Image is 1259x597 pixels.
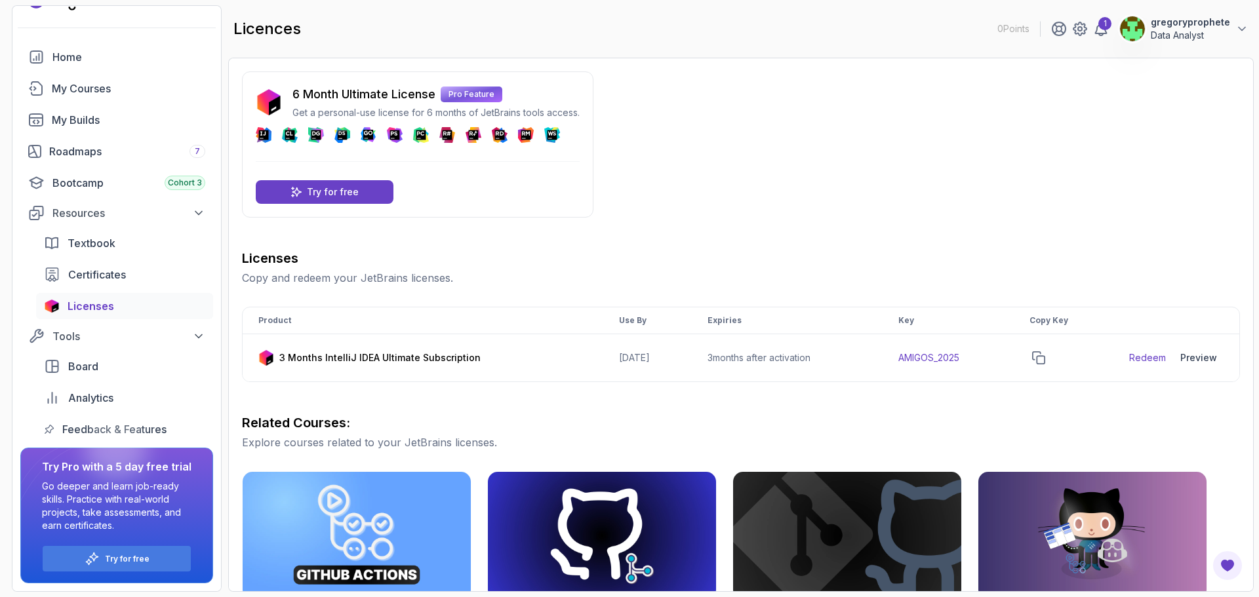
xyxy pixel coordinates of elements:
[883,334,1014,382] td: AMIGOS_2025
[62,421,167,437] span: Feedback & Features
[68,298,114,314] span: Licenses
[52,112,205,128] div: My Builds
[20,170,213,196] a: bootcamp
[20,44,213,70] a: home
[52,175,205,191] div: Bootcamp
[233,18,301,39] h2: licences
[292,85,435,104] p: 6 Month Ultimate License
[49,144,205,159] div: Roadmaps
[243,307,603,334] th: Product
[36,293,213,319] a: licenses
[1119,16,1249,42] button: user profile imagegregorypropheteData Analyst
[307,185,359,199] p: Try for free
[20,324,213,348] button: Tools
[256,180,393,204] a: Try for free
[52,328,205,344] div: Tools
[1212,550,1243,581] button: Open Feedback Button
[1029,349,1048,367] button: copy-button
[36,230,213,256] a: textbook
[36,261,213,288] a: certificates
[20,107,213,133] a: builds
[1014,307,1113,334] th: Copy Key
[36,416,213,442] a: feedback
[68,358,98,374] span: Board
[292,106,580,119] p: Get a personal-use license for 6 months of JetBrains tools access.
[1093,21,1109,37] a: 1
[68,390,113,406] span: Analytics
[44,299,60,313] img: jetbrains icon
[1151,16,1230,29] p: gregoryprophete
[20,201,213,225] button: Resources
[1098,17,1111,30] div: 1
[1129,351,1166,364] a: Redeem
[52,49,205,65] div: Home
[68,235,115,251] span: Textbook
[242,249,1240,267] h3: Licenses
[883,307,1014,334] th: Key
[692,334,883,382] td: 3 months after activation
[997,22,1029,35] p: 0 Points
[1151,29,1230,42] p: Data Analyst
[20,75,213,102] a: courses
[256,89,282,115] img: jetbrains icon
[20,138,213,164] a: roadmaps
[105,554,150,564] a: Try for free
[603,334,692,382] td: [DATE]
[242,414,1240,432] h3: Related Courses:
[52,205,205,221] div: Resources
[42,480,191,532] p: Go deeper and learn job-ready skills. Practice with real-world projects, take assessments, and ea...
[1180,351,1217,364] div: Preview
[68,267,126,282] span: Certificates
[195,146,200,157] span: 7
[258,350,274,366] img: jetbrains icon
[36,353,213,379] a: board
[168,178,202,188] span: Cohort 3
[242,434,1240,450] p: Explore courses related to your JetBrains licenses.
[692,307,883,334] th: Expiries
[1174,345,1224,371] button: Preview
[603,307,692,334] th: Use By
[441,87,502,102] p: Pro Feature
[279,351,481,364] p: 3 Months IntelliJ IDEA Ultimate Subscription
[36,385,213,411] a: analytics
[1120,16,1145,41] img: user profile image
[52,81,205,96] div: My Courses
[42,545,191,572] button: Try for free
[242,270,1240,286] p: Copy and redeem your JetBrains licenses.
